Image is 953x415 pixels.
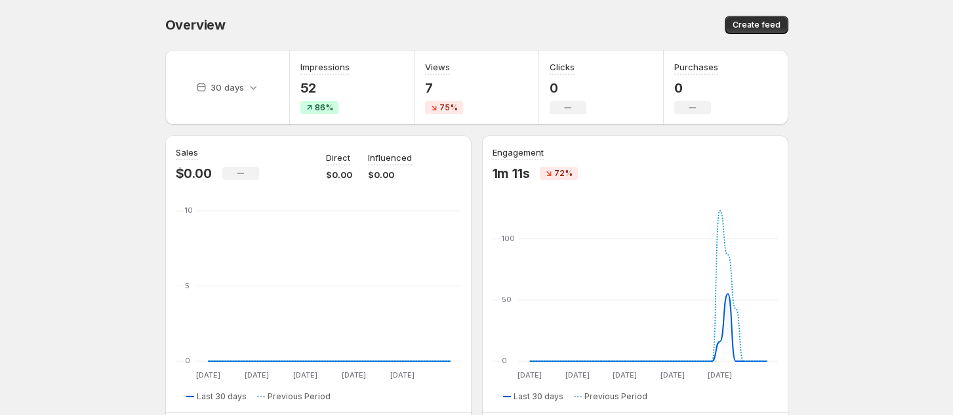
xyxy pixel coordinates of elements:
text: 10 [185,206,193,215]
p: $0.00 [176,165,212,181]
p: 0 [674,80,718,96]
p: 1m 11s [493,165,530,181]
h3: Sales [176,146,198,159]
text: [DATE] [244,370,268,380]
p: Influenced [368,151,412,164]
text: [DATE] [341,370,365,380]
text: [DATE] [390,370,414,380]
span: Overview [165,17,226,33]
text: 5 [185,281,190,290]
p: 30 days [211,81,244,94]
p: $0.00 [326,168,352,181]
text: [DATE] [660,370,684,380]
span: Previous Period [268,391,331,402]
text: [DATE] [708,370,732,380]
span: Last 30 days [197,391,247,402]
text: [DATE] [565,370,589,380]
text: [DATE] [195,370,220,380]
span: 86% [315,102,333,113]
h3: Impressions [300,60,350,74]
p: Direct [326,151,350,164]
span: Create feed [733,20,781,30]
text: [DATE] [293,370,317,380]
h3: Purchases [674,60,718,74]
p: 52 [300,80,350,96]
span: 75% [439,102,458,113]
text: 0 [502,356,507,365]
p: 7 [425,80,463,96]
text: 100 [502,234,515,243]
span: Previous Period [584,391,647,402]
p: $0.00 [368,168,412,181]
text: 0 [185,356,190,365]
button: Create feed [725,16,788,34]
span: 72% [554,168,573,179]
h3: Views [425,60,450,74]
text: 50 [502,295,512,304]
span: Last 30 days [514,391,563,402]
h3: Clicks [550,60,575,74]
p: 0 [550,80,586,96]
h3: Engagement [493,146,544,159]
text: [DATE] [517,370,542,380]
text: [DATE] [613,370,637,380]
